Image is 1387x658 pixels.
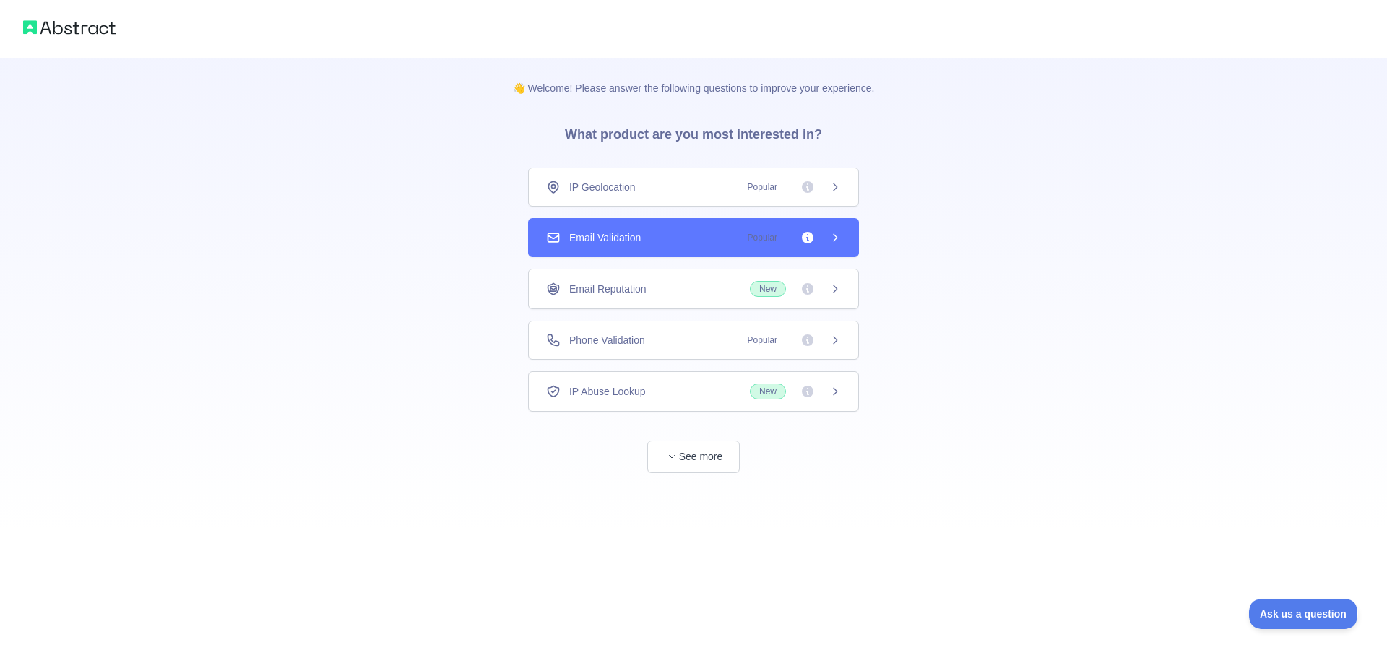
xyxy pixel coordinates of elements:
[569,384,646,399] span: IP Abuse Lookup
[647,441,740,473] button: See more
[739,180,786,194] span: Popular
[750,384,786,399] span: New
[23,17,116,38] img: Abstract logo
[542,95,845,168] h3: What product are you most interested in?
[569,180,636,194] span: IP Geolocation
[569,230,641,245] span: Email Validation
[739,230,786,245] span: Popular
[569,282,647,296] span: Email Reputation
[490,58,898,95] p: 👋 Welcome! Please answer the following questions to improve your experience.
[750,281,786,297] span: New
[739,333,786,347] span: Popular
[1249,599,1358,629] iframe: Toggle Customer Support
[569,333,645,347] span: Phone Validation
